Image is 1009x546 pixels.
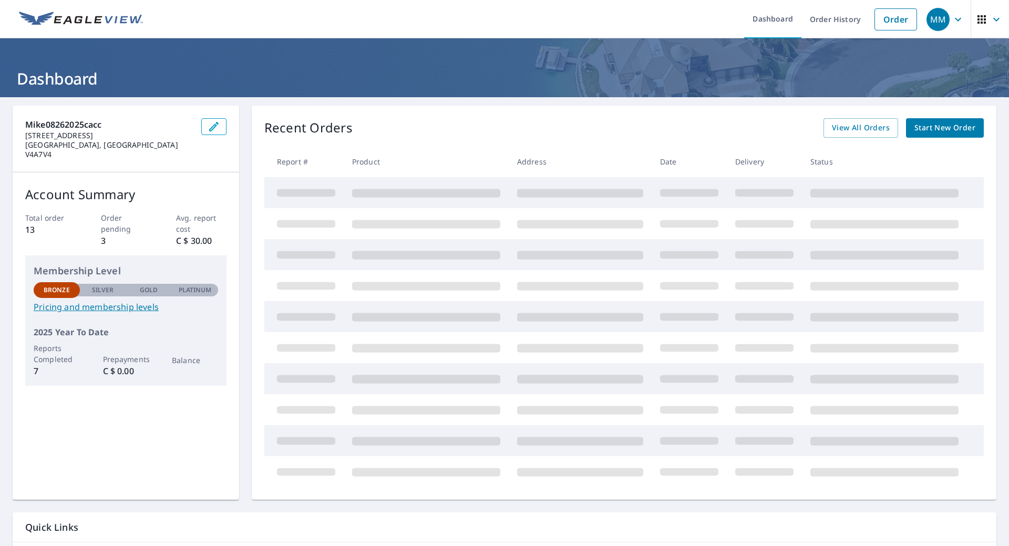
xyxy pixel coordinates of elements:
[101,234,151,247] p: 3
[344,146,509,177] th: Product
[103,354,149,365] p: Prepayments
[44,285,70,295] p: Bronze
[176,234,226,247] p: C $ 30.00
[13,68,996,89] h1: Dashboard
[25,140,193,159] p: [GEOGRAPHIC_DATA], [GEOGRAPHIC_DATA] V4A7V4
[34,301,218,313] a: Pricing and membership levels
[19,12,143,27] img: EV Logo
[179,285,212,295] p: Platinum
[874,8,917,30] a: Order
[25,118,193,131] p: mike08262025cacc
[103,365,149,377] p: C $ 0.00
[25,212,76,223] p: Total order
[172,355,218,366] p: Balance
[727,146,802,177] th: Delivery
[906,118,984,138] a: Start New Order
[34,264,218,278] p: Membership Level
[25,131,193,140] p: [STREET_ADDRESS]
[34,365,80,377] p: 7
[509,146,652,177] th: Address
[34,343,80,365] p: Reports Completed
[802,146,967,177] th: Status
[92,285,114,295] p: Silver
[264,118,353,138] p: Recent Orders
[264,146,344,177] th: Report #
[176,212,226,234] p: Avg. report cost
[823,118,898,138] a: View All Orders
[652,146,727,177] th: Date
[25,185,226,204] p: Account Summary
[101,212,151,234] p: Order pending
[832,121,890,135] span: View All Orders
[914,121,975,135] span: Start New Order
[25,223,76,236] p: 13
[25,521,984,534] p: Quick Links
[34,326,218,338] p: 2025 Year To Date
[926,8,950,31] div: MM
[140,285,158,295] p: Gold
